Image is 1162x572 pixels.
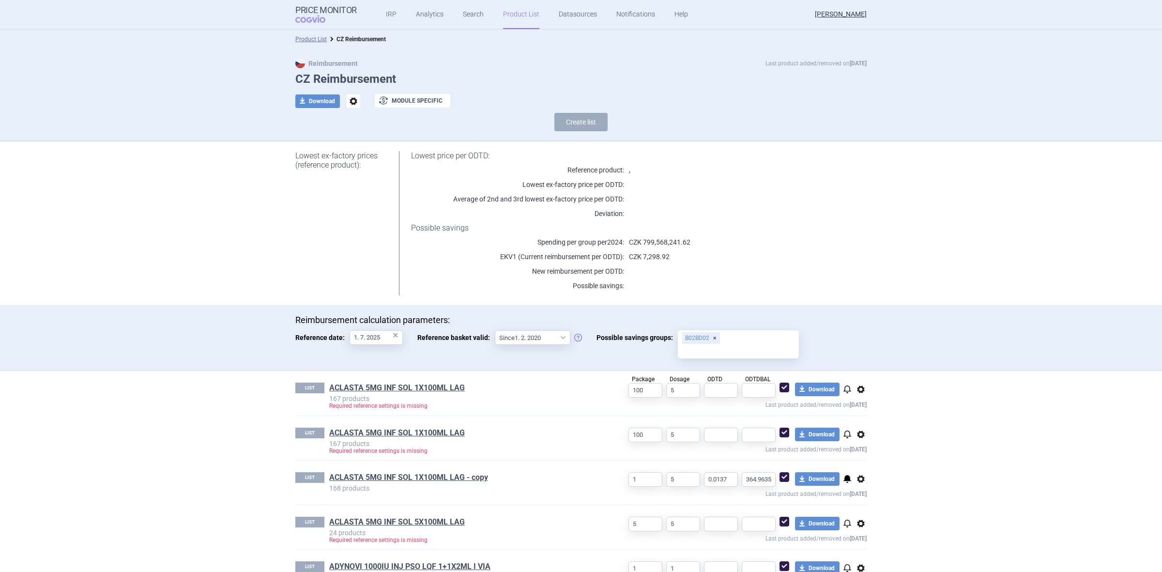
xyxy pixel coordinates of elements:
[295,315,867,325] p: Reimbursement calculation parameters:
[598,531,867,543] p: Last product added/removed on
[411,180,624,189] p: Lowest ex-factory price per ODTD:
[329,529,598,536] p: 24 products
[411,223,842,232] h1: Possible savings
[329,448,598,454] p: Required reference settings is missing
[329,440,598,447] p: 167 products
[295,151,387,170] h1: Lowest ex-factory prices (reference product):
[495,330,570,345] select: Reference basket valid:
[411,281,624,291] p: Possible savings:
[850,60,867,67] strong: [DATE]
[329,561,490,572] a: ADYNOVI 1000IU INJ PSO LQF 1+1X2ML I VIA
[632,376,655,383] span: Package
[329,395,598,402] p: 167 products
[336,36,386,43] strong: CZ Reimbursement
[295,34,327,44] li: Product List
[411,252,624,262] p: EKV1 (Current reimbursement per ODTD):
[624,252,842,262] p: CZK 7,298.92
[329,383,598,395] h1: ACLASTA 5MG INF SOL 1X100ML LAG
[624,237,842,247] p: CZK 799,568,241.62
[598,487,867,499] p: Last product added/removed on
[624,165,842,175] p: ,
[295,15,339,23] span: COGVIO
[295,5,357,15] strong: Price Monitor
[596,330,678,345] span: Possible savings groups:
[682,332,720,344] div: B02BD02
[327,34,386,44] li: CZ Reimbursement
[417,330,495,345] span: Reference basket valid:
[411,165,624,175] p: Reference product:
[329,472,598,485] h1: ACLASTA 5MG INF SOL 1X100ML LAG - copy
[329,403,598,409] p: Required reference settings is missing
[745,376,770,383] span: ODTDBAL
[295,72,867,86] h1: CZ Reimbursement
[393,330,398,340] div: ×
[329,472,488,483] a: ACLASTA 5MG INF SOL 1X100ML LAG - copy
[411,194,624,204] p: Average of 2nd and 3rd lowest ex-factory price per ODTD:
[795,517,840,530] button: Download
[329,428,465,438] a: ACLASTA 5MG INF SOL 1X100ML LAG
[295,60,358,67] strong: Reimbursement
[554,113,608,131] button: Create list
[295,561,324,572] p: LIST
[681,345,795,357] input: Possible savings groups:B02BD02
[329,517,598,529] h1: ACLASTA 5MG INF SOL 5X100ML LAG
[795,472,840,486] button: Download
[411,209,624,218] p: Deviation:
[295,330,350,345] span: Reference date:
[795,428,840,441] button: Download
[295,383,324,393] p: LIST
[375,94,450,108] button: Module specific
[411,151,842,160] h1: Lowest price per ODTD:
[295,5,357,24] a: Price MonitorCOGVIO
[329,383,465,393] a: ACLASTA 5MG INF SOL 1X100ML LAG
[411,266,624,276] p: New reimbursement per ODTD:
[850,491,867,497] strong: [DATE]
[707,376,722,383] span: ODTD
[295,94,340,108] button: Download
[850,535,867,542] strong: [DATE]
[329,517,465,527] a: ACLASTA 5MG INF SOL 5X100ML LAG
[295,428,324,438] p: LIST
[598,442,867,454] p: Last product added/removed on
[411,237,624,247] p: Spending per group per 2024 :
[329,428,598,440] h1: ACLASTA 5MG INF SOL 1X100ML LAG
[295,59,305,68] img: CZ
[295,472,324,483] p: LIST
[765,59,867,68] p: Last product added/removed on
[795,383,840,396] button: Download
[670,376,689,383] span: Dosage
[295,36,327,43] a: Product List
[598,398,867,410] p: Last product added/removed on
[850,446,867,453] strong: [DATE]
[329,485,598,492] p: 168 products
[329,537,598,543] p: Required reference settings is missing
[350,330,403,345] input: Reference date:×
[850,402,867,408] strong: [DATE]
[295,517,324,527] p: LIST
